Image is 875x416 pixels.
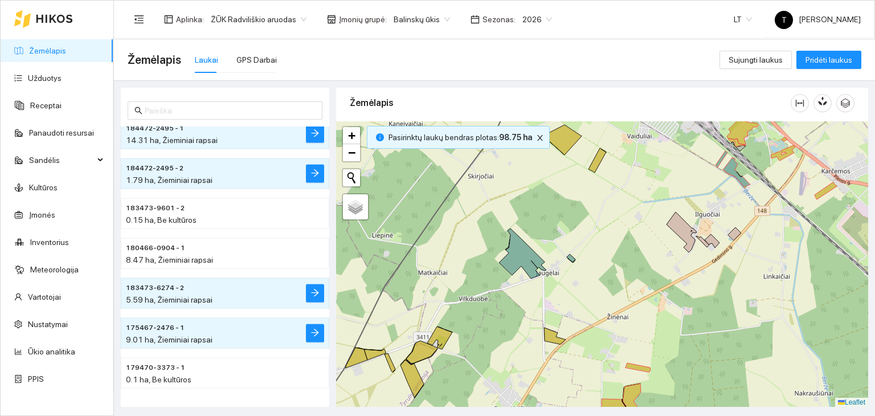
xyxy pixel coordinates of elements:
span: menu-fold [134,14,144,25]
a: Pridėti laukus [796,55,861,64]
span: ŽŪK Radviliškio aruodas [211,11,306,28]
span: LT [734,11,752,28]
span: Aplinka : [176,13,204,26]
span: 9.01 ha, Žieminiai rapsai [126,335,212,344]
a: Įmonės [29,210,55,219]
span: − [348,145,355,160]
span: search [134,107,142,115]
span: column-width [791,99,808,108]
a: Ūkio analitika [28,347,75,356]
div: GPS Darbai [236,54,277,66]
span: 1.79 ha, Žieminiai rapsai [126,176,212,185]
button: arrow-right [306,284,324,303]
button: Initiate a new search [343,169,360,186]
span: + [348,128,355,142]
a: Užduotys [28,74,62,83]
button: Sujungti laukus [719,51,792,69]
span: close [534,134,546,142]
span: Įmonių grupė : [339,13,387,26]
a: PPIS [28,374,44,384]
a: Kultūros [29,183,58,192]
span: arrow-right [310,328,320,339]
a: Vartotojai [28,292,61,301]
button: close [533,131,547,145]
span: 0.1 ha, Be kultūros [126,375,191,384]
span: 2026 [522,11,552,28]
a: Panaudoti resursai [29,128,94,137]
a: Layers [343,194,368,219]
button: column-width [791,94,809,112]
span: Sandėlis [29,149,94,172]
input: Paieška [145,104,316,117]
a: Receptai [30,101,62,110]
button: Pridėti laukus [796,51,861,69]
button: menu-fold [128,8,150,31]
span: 175467-2476 - 1 [126,323,185,333]
button: arrow-right [306,324,324,342]
span: Žemėlapis [128,51,181,69]
span: T [782,11,787,29]
a: Zoom in [343,127,360,144]
span: Balinskų ūkis [394,11,450,28]
a: Leaflet [838,398,865,406]
span: 179470-3373 - 1 [126,362,185,373]
span: info-circle [376,133,384,141]
a: Inventorius [30,238,69,247]
div: Žemėlapis [350,87,791,119]
b: 98.75 ha [499,133,532,142]
button: arrow-right [306,125,324,143]
a: Žemėlapis [29,46,66,55]
span: layout [164,15,173,24]
a: Zoom out [343,144,360,161]
div: Laukai [195,54,218,66]
span: shop [327,15,336,24]
span: 184472-2495 - 2 [126,163,183,174]
span: 180466-0904 - 1 [126,243,185,254]
span: arrow-right [310,129,320,140]
span: calendar [471,15,480,24]
span: 14.31 ha, Žieminiai rapsai [126,136,218,145]
a: Nustatymai [28,320,68,329]
span: Sezonas : [483,13,516,26]
span: [PERSON_NAME] [775,15,861,24]
span: arrow-right [310,288,320,299]
span: 183473-9601 - 2 [126,203,185,214]
span: 5.59 ha, Žieminiai rapsai [126,295,212,304]
span: 0.15 ha, Be kultūros [126,215,197,225]
span: Pridėti laukus [806,54,852,66]
span: 184472-2495 - 1 [126,123,184,134]
span: Sujungti laukus [729,54,783,66]
a: Sujungti laukus [719,55,792,64]
span: 183473-6274 - 2 [126,283,184,293]
span: Pasirinktų laukų bendras plotas : [389,131,532,144]
button: arrow-right [306,165,324,183]
a: Meteorologija [30,265,79,274]
span: 8.47 ha, Žieminiai rapsai [126,255,213,264]
span: arrow-right [310,169,320,180]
